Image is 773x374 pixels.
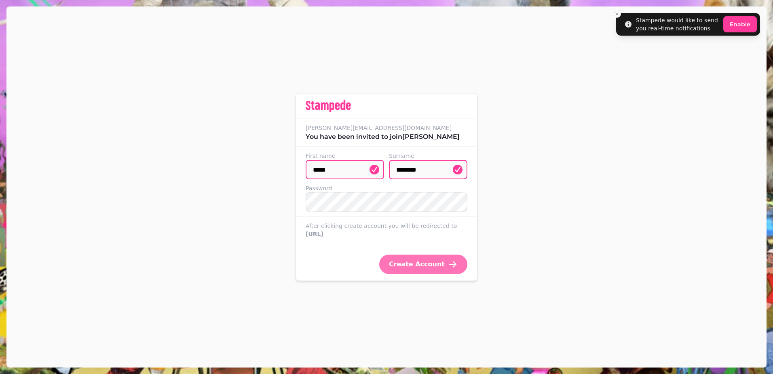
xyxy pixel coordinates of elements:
[723,16,757,32] button: Enable
[613,10,621,18] button: Close toast
[389,261,445,268] span: Create Account
[636,16,720,32] div: Stampede would like to send you real-time notifications
[379,255,467,274] button: Create Account
[306,132,467,142] p: You have been invited to join [PERSON_NAME]
[389,152,467,160] label: Surname
[306,222,467,238] label: After clicking create account you will be redirected to
[306,124,467,132] label: [PERSON_NAME][EMAIL_ADDRESS][DOMAIN_NAME]
[306,231,323,237] strong: [URL]
[306,152,384,160] label: First name
[306,184,467,192] label: Password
